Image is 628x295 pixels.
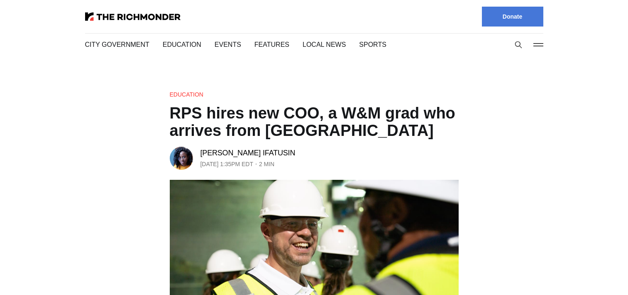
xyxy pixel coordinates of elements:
a: City Government [85,41,149,48]
img: The Richmonder [85,12,181,21]
a: Local News [303,41,346,48]
a: Sports [359,41,386,48]
img: Victoria A. Ifatusin [170,147,193,170]
a: Education [170,91,203,98]
a: Donate [482,7,543,27]
a: [PERSON_NAME] Ifatusin [200,148,296,158]
time: [DATE] 1:35PM EDT [200,159,253,169]
a: Features [254,41,289,48]
a: Education [163,41,201,48]
iframe: portal-trigger [584,254,628,295]
button: Search this site [512,39,525,51]
span: 2 min [259,159,274,169]
a: Events [215,41,241,48]
h1: RPS hires new COO, a W&M grad who arrives from [GEOGRAPHIC_DATA] [170,104,459,139]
